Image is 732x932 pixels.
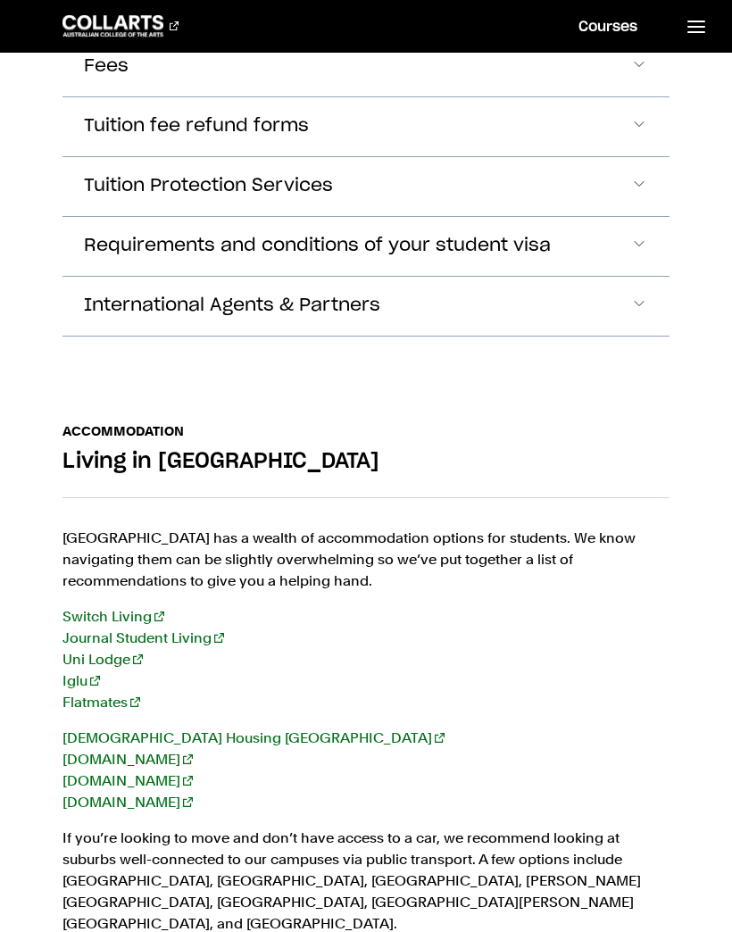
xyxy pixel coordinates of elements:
span: Tuition Protection Services [84,176,333,196]
p: [GEOGRAPHIC_DATA] has a wealth of accommodation options for students. We know navigating them can... [62,528,670,592]
h2: Living in [GEOGRAPHIC_DATA] [62,447,379,476]
a: [DOMAIN_NAME] [62,794,193,811]
a: Iglu [62,672,100,689]
a: Flatmates [62,694,140,711]
button: Tuition Protection Services [62,157,670,216]
div: Go to homepage [62,15,179,37]
span: International Agents & Partners [84,295,380,316]
a: [DOMAIN_NAME] [62,772,193,789]
p: Accommodation [62,422,184,440]
span: Requirements and conditions of your student visa [84,236,551,256]
button: International Agents & Partners [62,277,670,336]
button: Tuition fee refund forms [62,97,670,156]
a: [DEMOGRAPHIC_DATA] Housing [GEOGRAPHIC_DATA] [62,729,445,746]
a: [DOMAIN_NAME] [62,751,193,768]
a: Uni Lodge [62,651,143,668]
a: Switch Living [62,608,164,625]
span: Tuition fee refund forms [84,116,309,137]
a: Journal Student Living [62,629,224,646]
span: Fees [84,56,129,77]
button: Requirements and conditions of your student visa [62,217,670,276]
button: Fees [62,37,670,96]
